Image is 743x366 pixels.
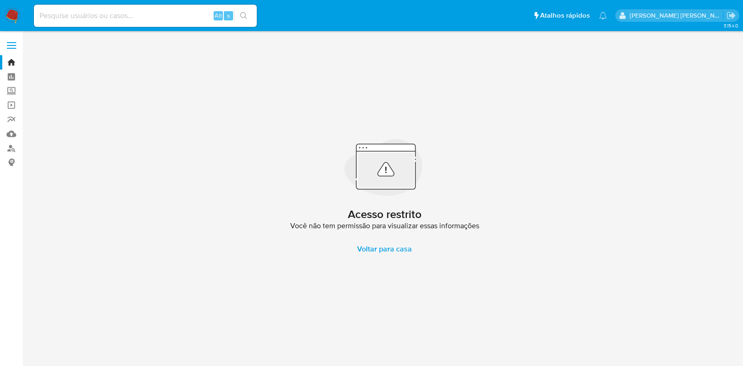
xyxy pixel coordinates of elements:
a: Voltar para casa [346,238,423,260]
span: s [227,11,230,20]
span: Alt [215,11,222,20]
span: Voltar para casa [357,238,412,260]
input: Pesquise usuários ou casos... [34,10,257,22]
p: danilo.toledo@mercadolivre.com [630,11,723,20]
span: Você não tem permissão para visualizar essas informações [290,221,479,231]
h2: Acesso restrito [348,207,422,221]
span: Atalhos rápidos [540,11,590,20]
button: search-icon [234,9,253,22]
a: Notificações [599,12,607,19]
a: Sair [726,11,736,20]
